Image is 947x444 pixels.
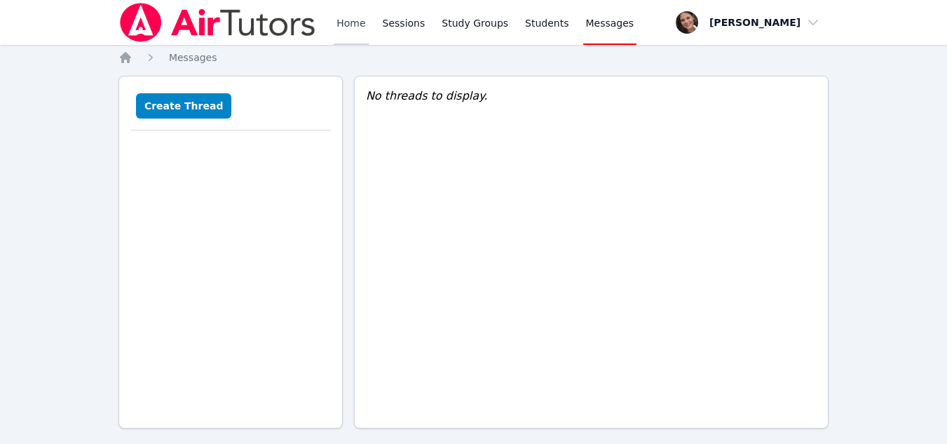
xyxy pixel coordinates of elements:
a: Messages [169,51,217,65]
button: Create Thread [136,93,232,119]
span: Messages [586,16,634,30]
span: Messages [169,52,217,63]
div: No threads to display. [366,88,817,105]
img: Air Tutors [118,3,317,42]
nav: Breadcrumb [118,51,829,65]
